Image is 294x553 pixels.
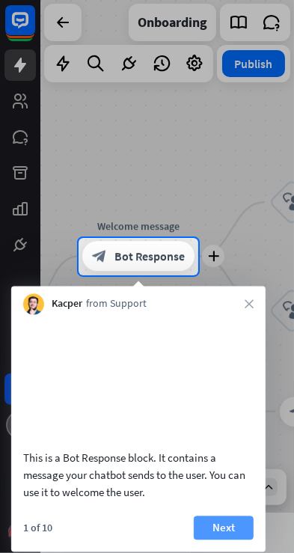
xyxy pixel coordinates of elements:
button: Open LiveChat chat widget [12,6,57,51]
span: Bot Response [114,249,185,264]
span: from Support [86,297,147,312]
span: Kacper [52,297,82,312]
i: block_bot_response [92,249,107,264]
button: Next [194,516,254,540]
i: close [245,300,254,309]
div: 1 of 10 [23,521,52,534]
div: This is a Bot Response block. It contains a message your chatbot sends to the user. You can use i... [23,449,254,501]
